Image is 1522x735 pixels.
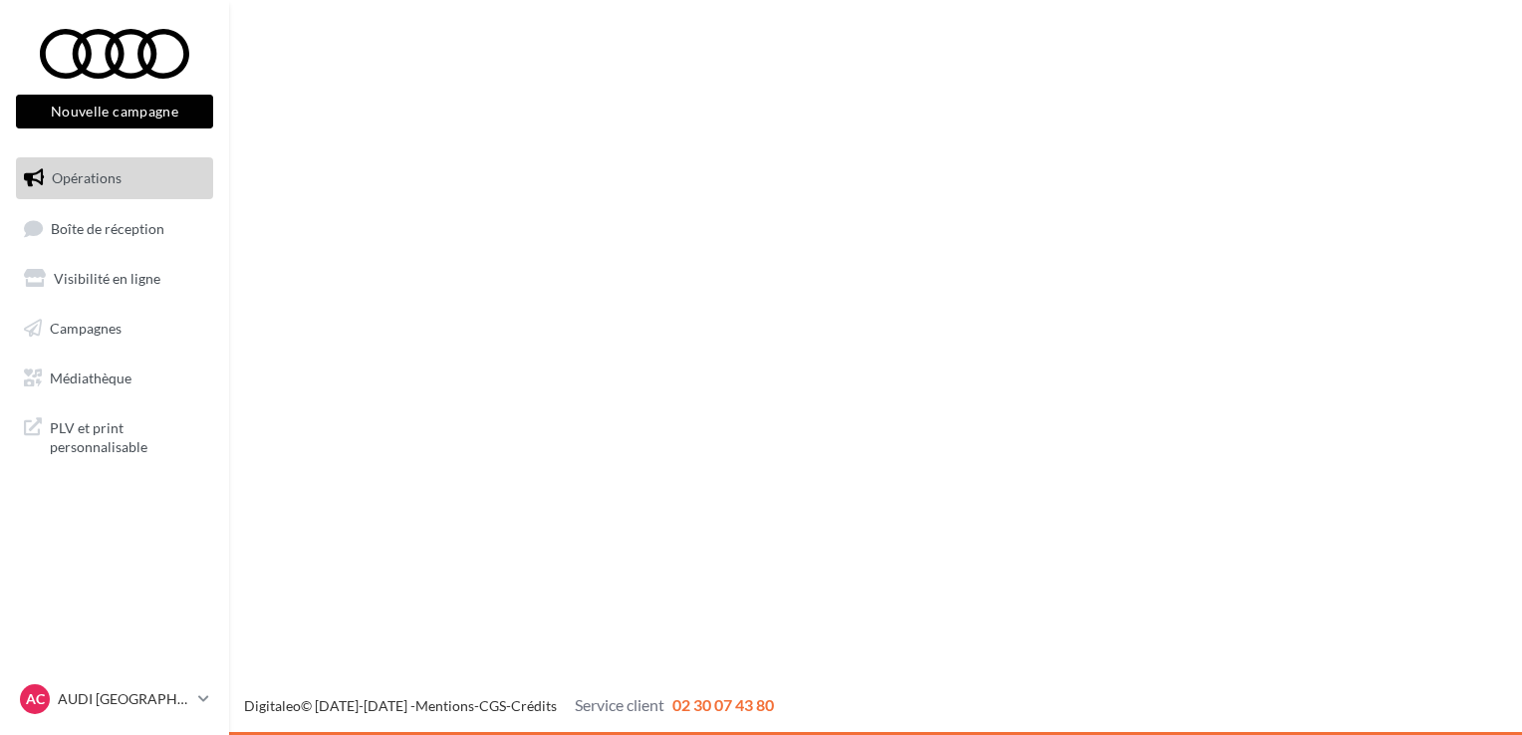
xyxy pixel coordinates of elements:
a: Campagnes [12,308,217,350]
a: Mentions [415,697,474,714]
span: 02 30 07 43 80 [672,695,774,714]
span: Opérations [52,169,122,186]
a: Visibilité en ligne [12,258,217,300]
a: PLV et print personnalisable [12,406,217,465]
a: Opérations [12,157,217,199]
span: PLV et print personnalisable [50,414,205,457]
a: AC AUDI [GEOGRAPHIC_DATA] [16,680,213,718]
a: Boîte de réception [12,207,217,250]
span: AC [26,689,45,709]
span: Visibilité en ligne [54,270,160,287]
a: Digitaleo [244,697,301,714]
span: Médiathèque [50,368,131,385]
span: Boîte de réception [51,219,164,236]
span: Service client [575,695,664,714]
span: Campagnes [50,320,122,337]
button: Nouvelle campagne [16,95,213,128]
p: AUDI [GEOGRAPHIC_DATA] [58,689,190,709]
a: Médiathèque [12,358,217,399]
span: © [DATE]-[DATE] - - - [244,697,774,714]
a: Crédits [511,697,557,714]
a: CGS [479,697,506,714]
